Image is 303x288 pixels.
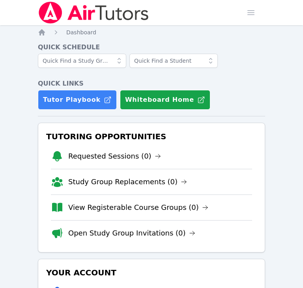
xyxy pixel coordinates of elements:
[66,29,96,36] span: Dashboard
[68,228,195,239] a: Open Study Group Invitations (0)
[38,90,117,110] a: Tutor Playbook
[38,54,126,68] input: Quick Find a Study Group
[66,28,96,36] a: Dashboard
[120,90,210,110] button: Whiteboard Home
[129,54,218,68] input: Quick Find a Student
[38,2,150,24] img: Air Tutors
[38,43,265,52] h4: Quick Schedule
[38,28,265,36] nav: Breadcrumb
[68,202,208,213] a: View Registerable Course Groups (0)
[45,266,258,280] h3: Your Account
[68,151,161,162] a: Requested Sessions (0)
[68,176,187,187] a: Study Group Replacements (0)
[38,79,265,88] h4: Quick Links
[45,129,258,144] h3: Tutoring Opportunities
